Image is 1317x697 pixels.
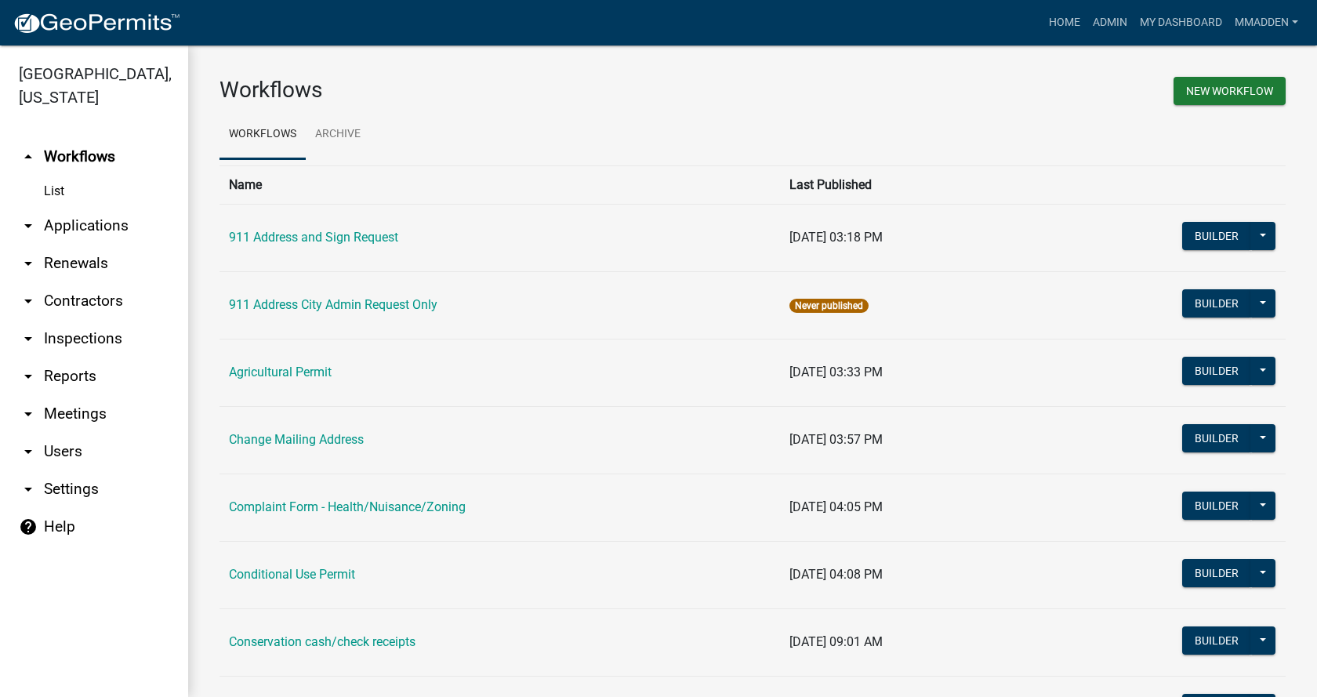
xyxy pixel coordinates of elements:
a: Complaint Form - Health/Nuisance/Zoning [229,499,466,514]
span: [DATE] 09:01 AM [789,634,883,649]
th: Name [219,165,780,204]
a: 911 Address and Sign Request [229,230,398,245]
button: Builder [1182,559,1251,587]
span: [DATE] 03:57 PM [789,432,883,447]
span: [DATE] 04:08 PM [789,567,883,582]
button: Builder [1182,424,1251,452]
i: arrow_drop_down [19,329,38,348]
th: Last Published [780,165,1090,204]
button: Builder [1182,289,1251,318]
i: help [19,517,38,536]
button: Builder [1182,357,1251,385]
i: arrow_drop_up [19,147,38,166]
i: arrow_drop_down [19,367,38,386]
span: [DATE] 03:33 PM [789,365,883,379]
i: arrow_drop_down [19,292,38,310]
i: arrow_drop_down [19,254,38,273]
span: Never published [789,299,869,313]
i: arrow_drop_down [19,480,38,499]
a: 911 Address City Admin Request Only [229,297,437,312]
a: Admin [1087,8,1134,38]
a: Archive [306,110,370,160]
a: Home [1043,8,1087,38]
button: Builder [1182,626,1251,655]
span: [DATE] 03:18 PM [789,230,883,245]
h3: Workflows [219,77,741,103]
button: New Workflow [1174,77,1286,105]
a: My Dashboard [1134,8,1228,38]
i: arrow_drop_down [19,216,38,235]
a: Conservation cash/check receipts [229,634,415,649]
button: Builder [1182,492,1251,520]
i: arrow_drop_down [19,442,38,461]
span: [DATE] 04:05 PM [789,499,883,514]
a: Workflows [219,110,306,160]
i: arrow_drop_down [19,405,38,423]
button: Builder [1182,222,1251,250]
a: Conditional Use Permit [229,567,355,582]
a: Change Mailing Address [229,432,364,447]
a: Agricultural Permit [229,365,332,379]
a: mmadden [1228,8,1304,38]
